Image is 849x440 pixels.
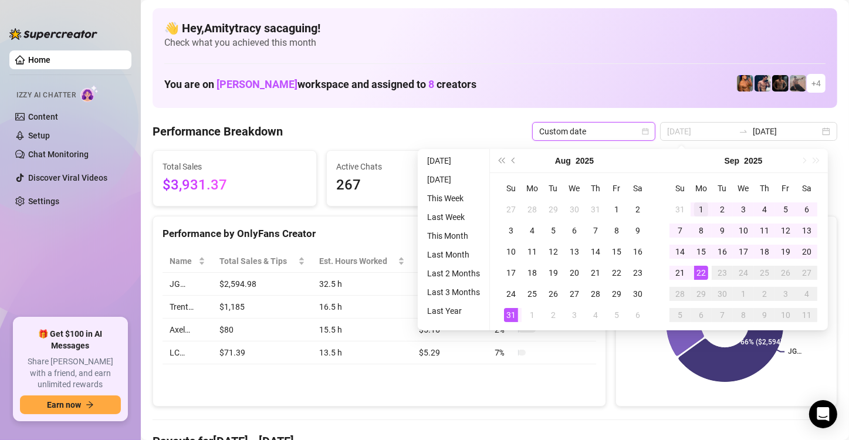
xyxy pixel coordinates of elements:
button: Last year (Control + left) [495,149,508,172]
div: 23 [715,266,729,280]
td: 2025-09-21 [669,262,691,283]
img: AI Chatter [80,85,99,102]
td: 2025-08-12 [543,241,564,262]
img: Axel [755,75,771,92]
th: Fr [775,178,796,199]
div: Performance by OnlyFans Creator [163,226,596,242]
div: 3 [779,287,793,301]
td: 2025-10-09 [754,304,775,326]
td: 2025-10-08 [733,304,754,326]
td: 2025-09-18 [754,241,775,262]
span: arrow-right [86,401,94,409]
div: 31 [588,202,603,216]
span: 267 [336,174,481,197]
a: Discover Viral Videos [28,173,107,182]
td: LC… [163,341,212,364]
td: $2,594.98 [212,273,312,296]
div: 28 [673,287,687,301]
td: 2025-09-02 [712,199,733,220]
button: Choose a year [744,149,762,172]
h1: You are on workspace and assigned to creators [164,78,476,91]
td: 2025-10-04 [796,283,817,304]
div: 5 [673,308,687,322]
div: 7 [588,224,603,238]
th: Su [500,178,522,199]
th: Fr [606,178,627,199]
td: 2025-09-01 [691,199,712,220]
th: Mo [522,178,543,199]
div: 27 [504,202,518,216]
li: Last Month [422,248,485,262]
td: 2025-09-10 [733,220,754,241]
td: 2025-07-27 [500,199,522,220]
td: $71.39 [212,341,312,364]
a: Settings [28,197,59,206]
td: 2025-09-02 [543,304,564,326]
span: + 4 [811,77,821,90]
div: 25 [757,266,772,280]
td: 2025-09-05 [775,199,796,220]
div: 26 [546,287,560,301]
div: Est. Hours Worked [319,255,395,268]
div: 4 [525,224,539,238]
div: 1 [525,308,539,322]
img: logo-BBDzfeDw.svg [9,28,97,40]
div: 29 [610,287,624,301]
div: 11 [525,245,539,259]
td: 2025-09-28 [669,283,691,304]
button: Previous month (PageUp) [508,149,520,172]
td: 2025-08-08 [606,220,627,241]
td: 2025-07-29 [543,199,564,220]
div: 5 [779,202,793,216]
td: 2025-08-26 [543,283,564,304]
td: 2025-09-20 [796,241,817,262]
td: 32.5 h [312,273,412,296]
button: Choose a month [555,149,571,172]
div: 3 [504,224,518,238]
td: $1,185 [212,296,312,319]
div: 2 [715,202,729,216]
div: 21 [588,266,603,280]
td: 2025-09-03 [733,199,754,220]
td: 2025-09-05 [606,304,627,326]
div: 17 [736,245,750,259]
div: 7 [673,224,687,238]
span: Total Sales & Tips [219,255,295,268]
td: 2025-08-20 [564,262,585,283]
th: Tu [712,178,733,199]
div: 23 [631,266,645,280]
div: 2 [631,202,645,216]
td: Trent… [163,296,212,319]
td: 2025-09-01 [522,304,543,326]
td: 2025-10-11 [796,304,817,326]
a: Home [28,55,50,65]
th: Tu [543,178,564,199]
td: 2025-09-17 [733,241,754,262]
div: 21 [673,266,687,280]
li: This Month [422,229,485,243]
td: 2025-08-05 [543,220,564,241]
a: Setup [28,131,50,140]
td: 2025-09-26 [775,262,796,283]
div: 22 [694,266,708,280]
div: 14 [588,245,603,259]
div: 25 [525,287,539,301]
div: 3 [567,308,581,322]
td: 2025-08-22 [606,262,627,283]
td: 2025-08-04 [522,220,543,241]
td: 2025-09-15 [691,241,712,262]
td: 2025-09-25 [754,262,775,283]
td: 2025-07-30 [564,199,585,220]
td: 2025-09-06 [627,304,648,326]
td: $79.85 [412,273,488,296]
li: This Week [422,191,485,205]
td: 2025-09-12 [775,220,796,241]
td: 2025-10-10 [775,304,796,326]
div: 28 [525,202,539,216]
div: 11 [800,308,814,322]
td: 2025-08-03 [500,220,522,241]
td: 2025-10-03 [775,283,796,304]
span: Check what you achieved this month [164,36,826,49]
text: JG… [788,348,801,356]
td: 2025-09-04 [585,304,606,326]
